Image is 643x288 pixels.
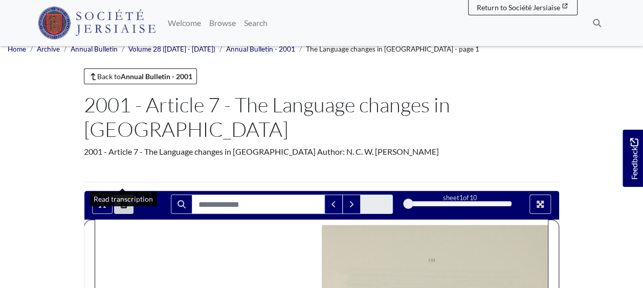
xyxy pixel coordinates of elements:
[38,7,156,39] img: Société Jersiaise
[128,45,215,53] a: Volume 28 ([DATE] - [DATE])
[84,68,197,84] a: Back toAnnual Bulletin - 2001
[628,138,640,179] span: Feedback
[37,45,60,53] a: Archive
[240,13,272,33] a: Search
[38,4,156,42] a: Société Jersiaise logo
[324,195,343,214] button: Previous Match
[8,45,26,53] a: Home
[226,45,295,53] a: Annual Bulletin - 2001
[90,191,157,206] div: Read transcription
[342,195,361,214] button: Next Match
[477,3,560,12] span: Return to Société Jersiaise
[192,195,325,214] input: Search for
[529,195,551,214] button: Full screen mode
[171,195,192,214] button: Search
[306,45,479,53] span: The Language changes in [GEOGRAPHIC_DATA] - page 1
[205,13,240,33] a: Browse
[408,193,512,203] div: sheet of 10
[623,130,643,187] a: Would you like to provide feedback?
[84,92,560,141] h1: 2001 - Article 7 - The Language changes in [GEOGRAPHIC_DATA]
[84,146,560,158] div: 2001 - Article 7 - The Language changes in [GEOGRAPHIC_DATA] Author: N. C. W. [PERSON_NAME]
[459,194,463,202] span: 1
[164,13,205,33] a: Welcome
[121,72,192,81] strong: Annual Bulletin - 2001
[71,45,118,53] a: Annual Bulletin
